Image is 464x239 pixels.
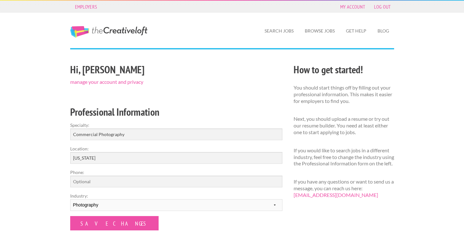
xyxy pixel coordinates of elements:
[294,116,394,135] p: Next, you should upload a resume or try out our resume builder. You need at least either one to s...
[70,192,282,199] label: Industry:
[70,176,282,187] input: Optional
[300,24,340,38] a: Browse Jobs
[70,26,147,38] a: The Creative Loft
[70,216,159,230] input: Save Changes
[337,2,368,11] a: My Account
[70,169,282,176] label: Phone:
[294,192,378,198] a: [EMAIL_ADDRESS][DOMAIN_NAME]
[294,84,394,104] p: You should start things off by filling out your professional information. This makes it easier fo...
[70,145,282,152] label: Location:
[259,24,299,38] a: Search Jobs
[371,2,394,11] a: Log Out
[294,178,394,198] p: If you have any questions or want to send us a message, you can reach us here:
[70,152,282,164] input: e.g. New York, NY
[70,105,282,119] h2: Professional Information
[70,79,143,85] a: manage your account and privacy
[294,147,394,167] p: If you would like to search jobs in a different industry, feel free to change the industry using ...
[72,2,101,11] a: Employers
[294,62,394,77] h2: How to get started!
[372,24,394,38] a: Blog
[70,122,282,128] label: Specialty:
[341,24,371,38] a: Get Help
[70,62,282,77] h2: Hi, [PERSON_NAME]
